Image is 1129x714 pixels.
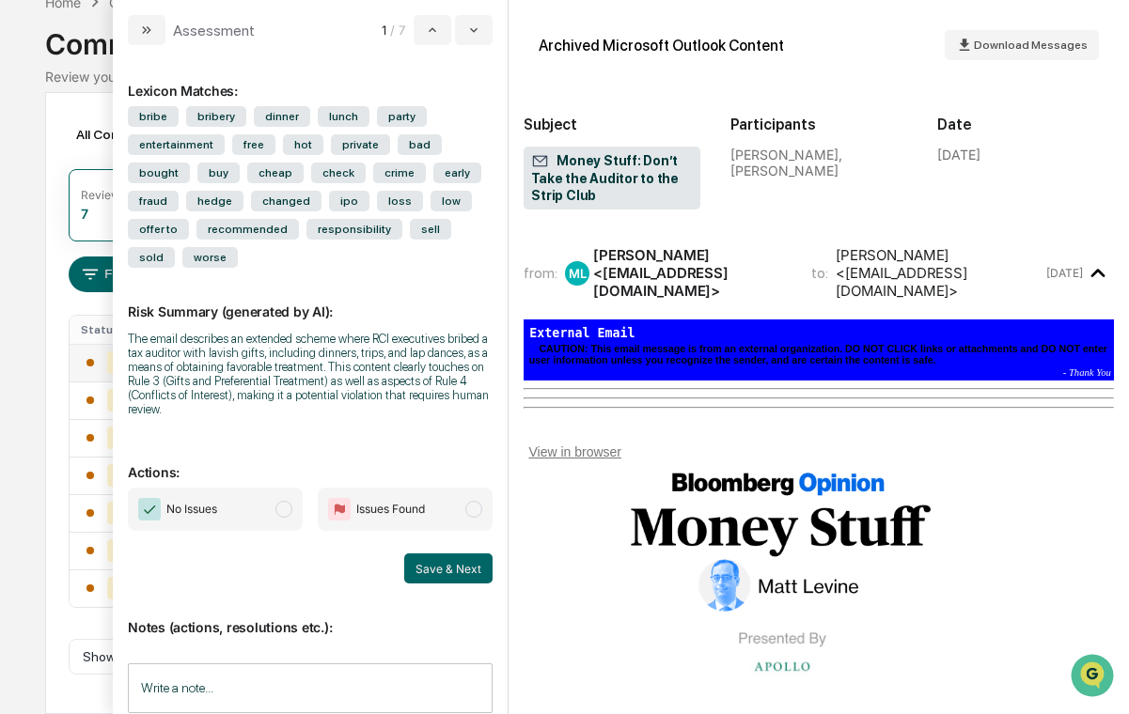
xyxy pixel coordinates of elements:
[593,246,789,300] div: [PERSON_NAME] <[EMAIL_ADDRESS][DOMAIN_NAME]>
[128,60,493,99] div: Lexicon Matches:
[398,134,442,155] span: bad
[128,106,179,127] span: bribe
[251,191,321,211] span: changed
[156,256,163,271] span: •
[377,191,423,211] span: loss
[527,323,638,342] span: External Email
[937,147,980,163] div: [DATE]
[433,163,481,183] span: early
[128,281,493,319] p: Risk Summary (generated by AI):
[11,412,126,446] a: 🔎Data Lookup
[70,316,150,344] th: Status
[283,134,323,155] span: hot
[138,498,161,520] img: Checkmark
[529,626,1035,684] img: imp
[182,247,238,268] span: worse
[38,420,118,439] span: Data Lookup
[58,256,152,271] span: [PERSON_NAME]
[128,191,179,211] span: fraud
[19,39,342,70] p: How can we help?
[565,261,589,286] div: ML
[19,209,126,224] div: Past conversations
[373,163,426,183] span: crime
[11,377,129,411] a: 🖐️Preclearance
[85,144,308,163] div: Start new chat
[196,219,299,240] span: recommended
[1069,652,1120,703] iframe: Open customer support
[19,386,34,401] div: 🖐️
[187,466,227,480] span: Pylon
[311,163,366,183] span: check
[320,149,342,172] button: Start new chat
[528,444,621,459] a: View in browser
[531,152,693,205] span: Money Stuff: Don’t Take the Auditor to the Strip Club
[58,306,152,321] span: [PERSON_NAME]
[730,147,907,178] div: [PERSON_NAME], [PERSON_NAME]
[19,422,34,437] div: 🔎
[529,473,1027,612] img: Bloomberg
[390,23,410,38] span: / 7
[19,144,53,178] img: 1746055101610-c473b297-6a78-478c-a979-82029cc54cd1
[937,116,1114,133] h2: Date
[328,498,351,520] img: Flag
[945,30,1099,60] button: Download Messages
[156,306,163,321] span: •
[254,106,310,127] span: dinner
[45,12,1084,61] div: Communications Archive
[38,384,121,403] span: Preclearance
[186,191,243,211] span: hedge
[331,134,390,155] span: private
[186,106,246,127] span: bribery
[377,106,427,127] span: party
[155,384,233,403] span: Attestations
[527,341,1111,367] div: CAUTION: This email message is from an external organization. DO NOT CLICK links or attachments a...
[85,163,259,178] div: We're available if you need us!
[19,288,49,318] img: Cece Ferraez
[81,188,171,202] div: Review Required
[133,465,227,480] a: Powered byPylon
[730,116,907,133] h2: Participants
[129,377,241,411] a: 🗄️Attestations
[197,163,240,183] span: buy
[410,219,451,240] span: sell
[39,144,73,178] img: 8933085812038_c878075ebb4cc5468115_72.jpg
[539,37,784,54] div: Archived Microsoft Outlook Content
[1046,266,1083,280] time: Wednesday, September 17, 2025 at 1:34:58 PM
[382,23,386,38] span: 1
[329,191,369,211] span: ipo
[128,442,493,480] p: Actions:
[291,205,342,227] button: See all
[232,134,275,155] span: free
[974,39,1088,52] span: Download Messages
[128,163,190,183] span: bought
[166,500,217,519] span: No Issues
[69,256,150,292] button: Filters
[529,621,738,622] img: imp
[128,134,225,155] span: entertainment
[811,264,828,282] span: to:
[431,191,472,211] span: low
[81,206,88,222] div: 7
[128,332,493,416] div: The email describes an extended scheme where RCI executives bribed a tax auditor with lavish gift...
[166,256,205,271] span: [DATE]
[318,106,369,127] span: lunch
[306,219,402,240] span: responsibility
[404,553,493,583] button: Save & Next
[69,119,211,149] div: All Conversations
[173,22,255,39] div: Assessment
[166,306,205,321] span: [DATE]
[527,367,1111,378] div: - Thank You
[136,386,151,401] div: 🗄️
[45,69,1084,85] div: Review your communication records across channels
[356,500,425,519] span: Issues Found
[128,597,493,635] p: Notes (actions, resolutions etc.):
[836,246,1043,300] div: [PERSON_NAME] <[EMAIL_ADDRESS][DOMAIN_NAME]>
[19,238,49,268] img: Cece Ferraez
[128,219,189,240] span: offer to
[128,247,175,268] span: sold
[524,116,700,133] h2: Subject
[247,163,304,183] span: cheap
[524,264,557,282] span: from:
